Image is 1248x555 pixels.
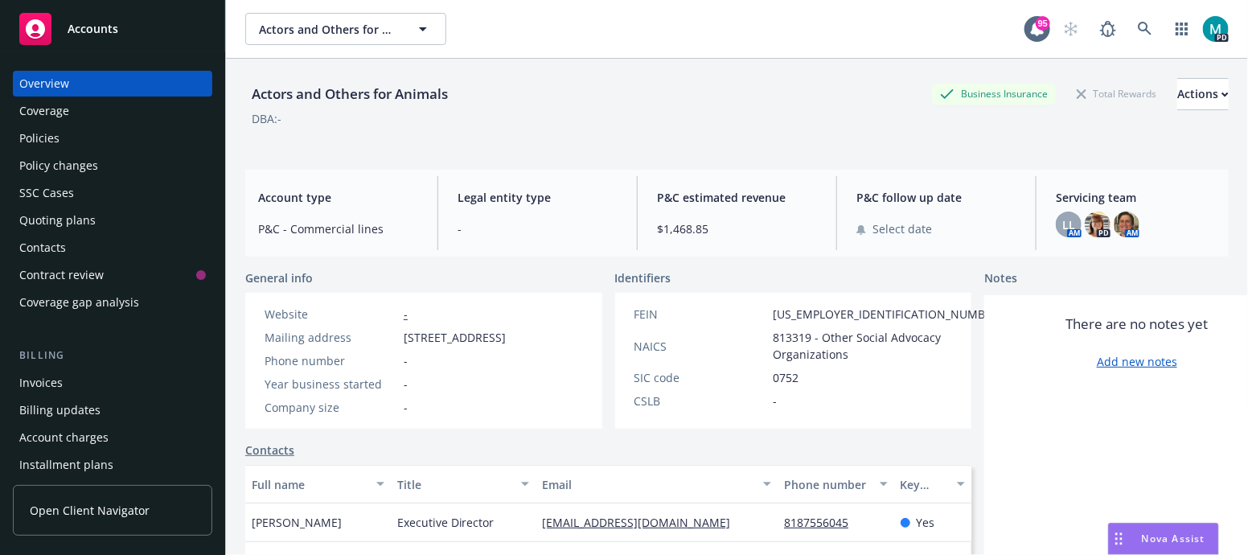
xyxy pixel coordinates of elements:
[19,153,98,179] div: Policy changes
[245,465,391,504] button: Full name
[404,352,408,369] span: -
[657,220,817,237] span: $1,468.85
[784,476,869,493] div: Phone number
[1085,212,1110,237] img: photo
[1177,78,1229,110] button: Actions
[634,369,767,386] div: SIC code
[872,220,932,237] span: Select date
[634,338,767,355] div: NAICS
[252,476,367,493] div: Full name
[19,452,113,478] div: Installment plans
[458,189,618,206] span: Legal entity type
[1203,16,1229,42] img: photo
[19,208,96,233] div: Quoting plans
[1056,189,1216,206] span: Servicing team
[1109,524,1129,554] div: Drag to move
[1066,314,1209,334] span: There are no notes yet
[542,476,753,493] div: Email
[19,290,139,315] div: Coverage gap analysis
[245,442,294,458] a: Contacts
[542,515,743,530] a: [EMAIL_ADDRESS][DOMAIN_NAME]
[397,514,495,531] span: Executive Director
[1166,13,1198,45] a: Switch app
[404,329,506,346] span: [STREET_ADDRESS]
[391,465,536,504] button: Title
[265,306,397,323] div: Website
[68,23,118,35] span: Accounts
[536,465,778,504] button: Email
[19,397,101,423] div: Billing updates
[13,347,212,364] div: Billing
[13,153,212,179] a: Policy changes
[1062,216,1075,233] span: LL
[252,110,281,127] div: DBA: -
[245,269,313,286] span: General info
[397,476,512,493] div: Title
[774,369,799,386] span: 0752
[252,514,342,531] span: [PERSON_NAME]
[258,220,418,237] span: P&C - Commercial lines
[13,6,212,51] a: Accounts
[13,98,212,124] a: Coverage
[1036,16,1050,31] div: 95
[615,269,671,286] span: Identifiers
[13,397,212,423] a: Billing updates
[245,84,454,105] div: Actors and Others for Animals
[13,125,212,151] a: Policies
[258,189,418,206] span: Account type
[634,393,767,409] div: CSLB
[30,502,150,519] span: Open Client Navigator
[245,13,446,45] button: Actors and Others for Animals
[13,262,212,288] a: Contract review
[19,370,63,396] div: Invoices
[1092,13,1124,45] a: Report a Bug
[19,262,104,288] div: Contract review
[894,465,971,504] button: Key contact
[19,425,109,450] div: Account charges
[1097,353,1177,370] a: Add new notes
[984,269,1017,289] span: Notes
[774,393,778,409] span: -
[13,290,212,315] a: Coverage gap analysis
[404,399,408,416] span: -
[19,125,60,151] div: Policies
[19,180,74,206] div: SSC Cases
[458,220,618,237] span: -
[778,465,893,504] button: Phone number
[265,352,397,369] div: Phone number
[634,306,767,323] div: FEIN
[265,376,397,393] div: Year business started
[1108,523,1219,555] button: Nova Assist
[856,189,1016,206] span: P&C follow up date
[19,98,69,124] div: Coverage
[404,306,408,322] a: -
[13,180,212,206] a: SSC Cases
[784,515,861,530] a: 8187556045
[13,370,212,396] a: Invoices
[265,329,397,346] div: Mailing address
[1069,84,1164,104] div: Total Rewards
[13,425,212,450] a: Account charges
[265,399,397,416] div: Company size
[1142,532,1205,545] span: Nova Assist
[774,329,1004,363] span: 813319 - Other Social Advocacy Organizations
[901,476,947,493] div: Key contact
[657,189,817,206] span: P&C estimated revenue
[13,452,212,478] a: Installment plans
[13,71,212,97] a: Overview
[404,376,408,393] span: -
[1129,13,1161,45] a: Search
[19,235,66,261] div: Contacts
[774,306,1004,323] span: [US_EMPLOYER_IDENTIFICATION_NUMBER]
[13,208,212,233] a: Quoting plans
[1114,212,1139,237] img: photo
[1055,13,1087,45] a: Start snowing
[19,71,69,97] div: Overview
[917,514,935,531] span: Yes
[932,84,1056,104] div: Business Insurance
[259,21,398,38] span: Actors and Others for Animals
[13,235,212,261] a: Contacts
[1177,79,1229,109] div: Actions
